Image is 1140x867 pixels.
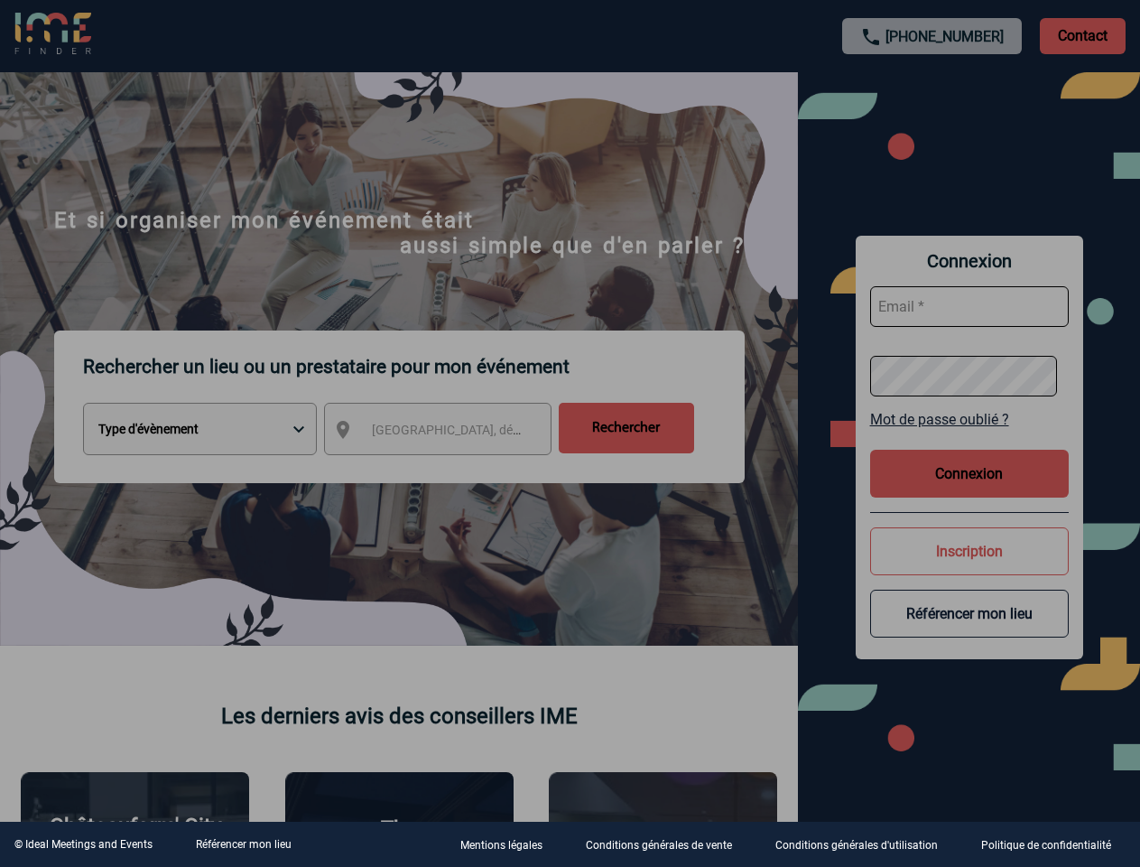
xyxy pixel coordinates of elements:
[775,840,938,853] p: Conditions générales d'utilisation
[571,836,761,853] a: Conditions générales de vente
[14,838,153,851] div: © Ideal Meetings and Events
[967,836,1140,853] a: Politique de confidentialité
[460,840,542,853] p: Mentions légales
[586,840,732,853] p: Conditions générales de vente
[446,836,571,853] a: Mentions légales
[196,838,292,851] a: Référencer mon lieu
[981,840,1111,853] p: Politique de confidentialité
[761,836,967,853] a: Conditions générales d'utilisation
